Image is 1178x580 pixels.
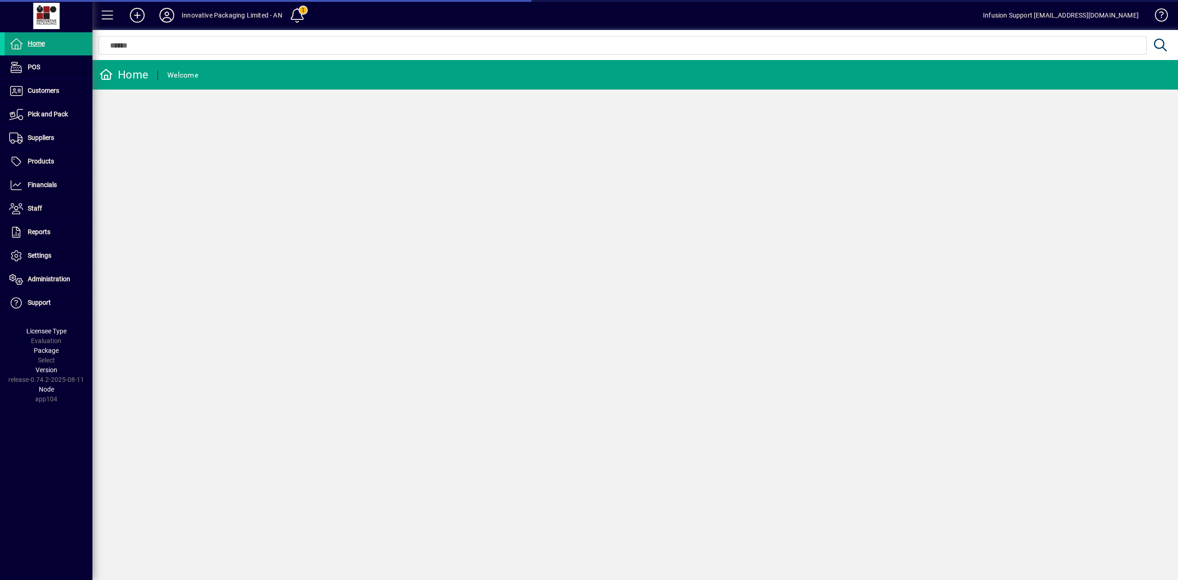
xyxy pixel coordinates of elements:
[28,181,57,188] span: Financials
[5,268,92,291] a: Administration
[28,134,54,141] span: Suppliers
[122,7,152,24] button: Add
[5,79,92,103] a: Customers
[182,8,282,23] div: Innovative Packaging Limited - AN
[5,56,92,79] a: POS
[28,205,42,212] span: Staff
[152,7,182,24] button: Profile
[5,103,92,126] a: Pick and Pack
[28,63,40,71] span: POS
[5,150,92,173] a: Products
[1148,2,1166,32] a: Knowledge Base
[5,174,92,197] a: Financials
[28,157,54,165] span: Products
[36,366,57,374] span: Version
[28,40,45,47] span: Home
[5,127,92,150] a: Suppliers
[28,110,68,118] span: Pick and Pack
[28,228,50,236] span: Reports
[983,8,1139,23] div: Infusion Support [EMAIL_ADDRESS][DOMAIN_NAME]
[28,252,51,259] span: Settings
[28,87,59,94] span: Customers
[99,67,148,82] div: Home
[28,299,51,306] span: Support
[5,197,92,220] a: Staff
[5,221,92,244] a: Reports
[39,386,54,393] span: Node
[5,291,92,314] a: Support
[5,244,92,267] a: Settings
[28,275,70,283] span: Administration
[34,347,59,354] span: Package
[26,327,67,335] span: Licensee Type
[167,68,198,83] div: Welcome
